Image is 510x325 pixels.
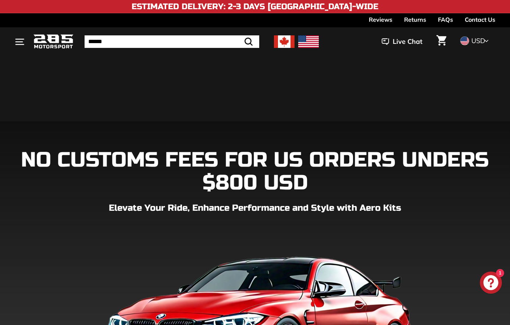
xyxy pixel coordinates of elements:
a: Reviews [369,13,392,26]
img: Logo_285_Motorsport_areodynamics_components [33,33,74,50]
a: Contact Us [465,13,495,26]
span: USD [471,36,485,45]
input: Search [85,35,259,48]
a: Cart [432,29,451,54]
h1: NO CUSTOMS FEES FOR US ORDERS UNDERS $800 USD [15,149,495,194]
button: Live Chat [372,32,432,51]
span: Live Chat [393,37,422,46]
a: FAQs [438,13,453,26]
inbox-online-store-chat: Shopify online store chat [478,272,504,296]
a: Returns [404,13,426,26]
p: Elevate Your Ride, Enhance Performance and Style with Aero Kits [15,202,495,215]
h4: Estimated Delivery: 2-3 Days [GEOGRAPHIC_DATA]-Wide [132,2,378,11]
